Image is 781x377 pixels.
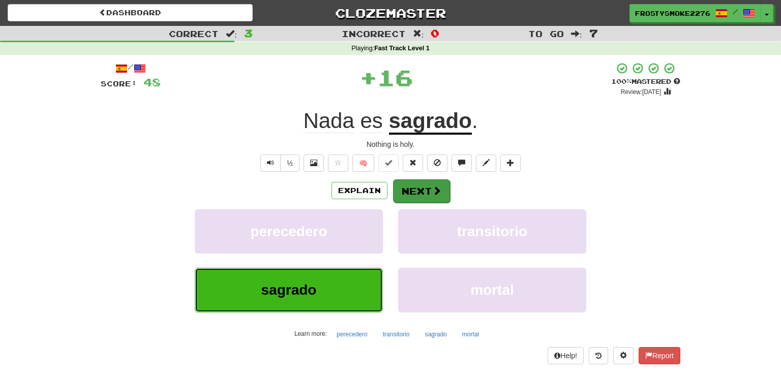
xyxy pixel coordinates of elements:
[431,27,439,39] span: 0
[398,209,586,254] button: transitorio
[635,9,710,18] span: FrostySmoke2276
[472,109,478,133] span: .
[244,27,253,39] span: 3
[304,154,324,172] button: Show image (alt+x)
[352,154,374,172] button: 🧠
[101,79,137,88] span: Score:
[621,88,662,96] small: Review: [DATE]
[393,179,450,203] button: Next
[611,77,680,86] div: Mastered
[377,327,415,342] button: transitorio
[260,154,281,172] button: Play sentence audio (ctl+space)
[427,154,447,172] button: Ignore sentence (alt+i)
[589,27,598,39] span: 7
[280,154,299,172] button: ½
[261,282,317,298] span: sagrado
[101,139,680,149] div: Nothing is holy.
[639,347,680,364] button: Report
[476,154,496,172] button: Edit sentence (alt+d)
[101,62,161,75] div: /
[548,347,584,364] button: Help!
[571,29,582,38] span: :
[332,182,387,199] button: Explain
[360,109,382,133] span: es
[398,268,586,312] button: mortal
[195,209,383,254] button: perecedero
[629,4,761,22] a: FrostySmoke2276 /
[226,29,237,38] span: :
[470,282,514,298] span: mortal
[733,8,738,15] span: /
[378,154,399,172] button: Set this sentence to 100% Mastered (alt+m)
[374,45,430,52] strong: Fast Track Level 1
[331,327,373,342] button: perecedero
[359,62,377,92] span: +
[452,154,472,172] button: Discuss sentence (alt+u)
[8,4,253,21] a: Dashboard
[403,154,423,172] button: Reset to 0% Mastered (alt+r)
[377,65,413,90] span: 16
[389,109,472,135] u: sagrado
[457,327,485,342] button: mortal
[143,76,161,88] span: 48
[195,268,383,312] button: sagrado
[328,154,348,172] button: Favorite sentence (alt+f)
[303,109,354,133] span: Nada
[342,28,406,39] span: Incorrect
[528,28,564,39] span: To go
[258,154,299,172] div: Text-to-speech controls
[589,347,608,364] button: Round history (alt+y)
[457,224,527,239] span: transitorio
[419,327,452,342] button: sagrado
[169,28,219,39] span: Correct
[268,4,513,22] a: Clozemaster
[500,154,521,172] button: Add to collection (alt+a)
[611,77,632,85] span: 100 %
[251,224,327,239] span: perecedero
[413,29,424,38] span: :
[294,330,327,337] small: Learn more:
